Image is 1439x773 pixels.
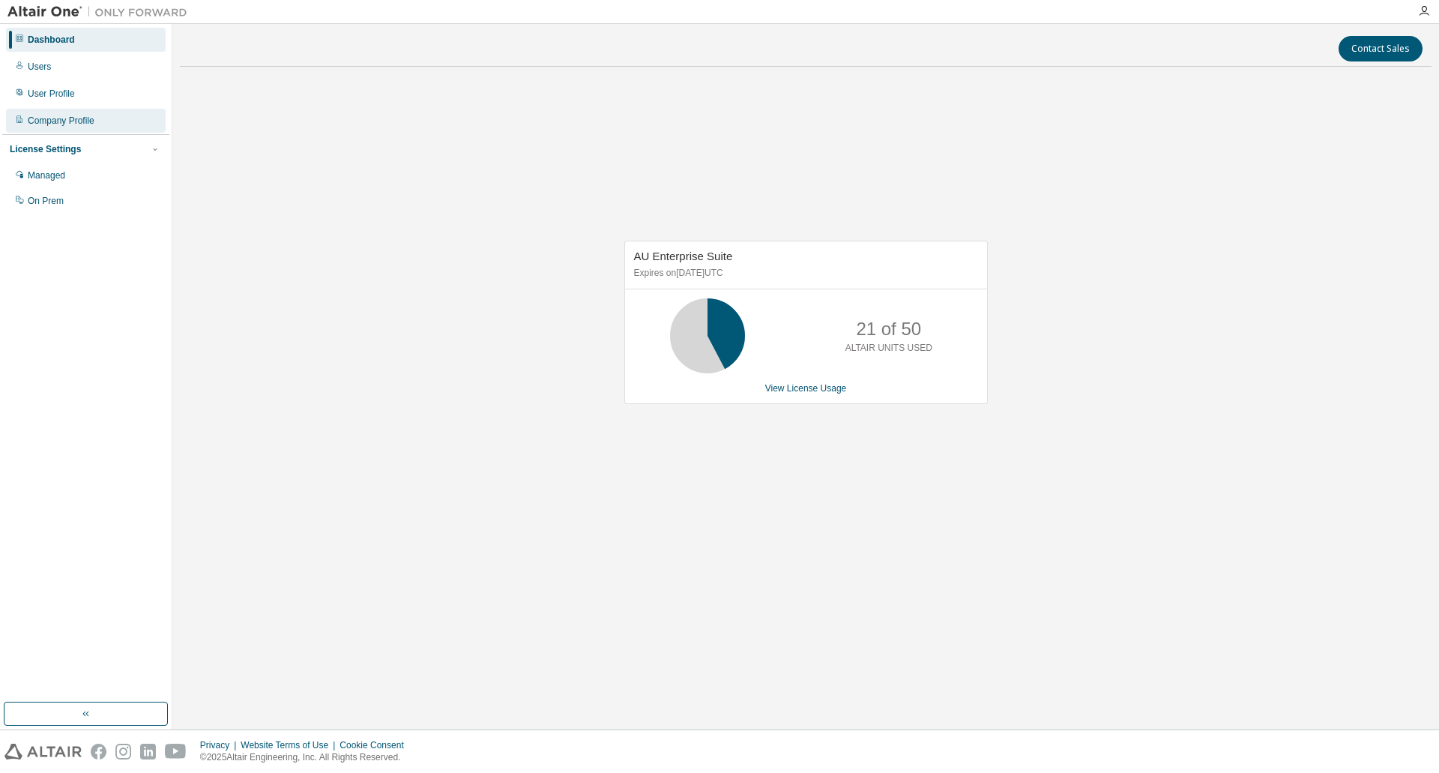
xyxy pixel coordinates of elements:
[28,115,94,127] div: Company Profile
[241,739,340,751] div: Website Terms of Use
[200,751,413,764] p: © 2025 Altair Engineering, Inc. All Rights Reserved.
[91,744,106,760] img: facebook.svg
[28,34,75,46] div: Dashboard
[856,316,921,342] p: 21 of 50
[634,267,974,280] p: Expires on [DATE] UTC
[765,383,847,394] a: View License Usage
[4,744,82,760] img: altair_logo.svg
[634,250,733,262] span: AU Enterprise Suite
[340,739,412,751] div: Cookie Consent
[7,4,195,19] img: Altair One
[165,744,187,760] img: youtube.svg
[845,342,932,355] p: ALTAIR UNITS USED
[1339,36,1423,61] button: Contact Sales
[28,61,51,73] div: Users
[28,195,64,207] div: On Prem
[28,169,65,181] div: Managed
[115,744,131,760] img: instagram.svg
[200,739,241,751] div: Privacy
[10,143,81,155] div: License Settings
[28,88,75,100] div: User Profile
[140,744,156,760] img: linkedin.svg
